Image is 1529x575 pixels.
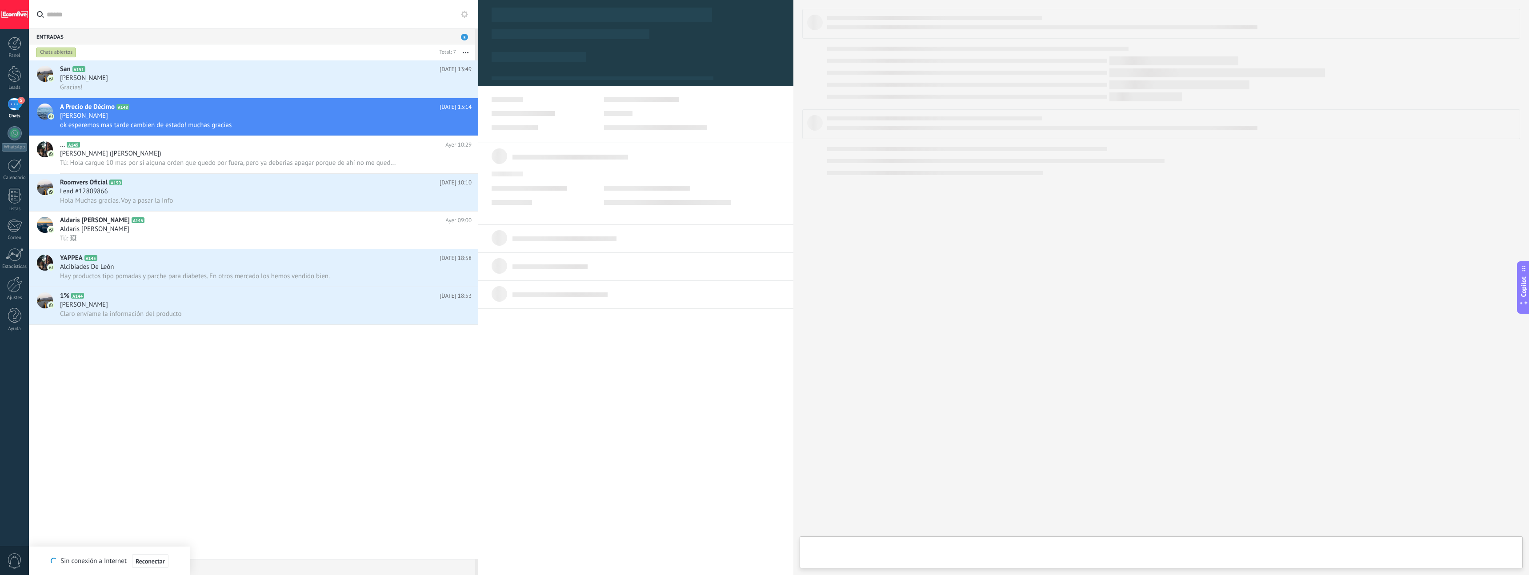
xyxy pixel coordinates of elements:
div: Panel [2,53,28,59]
span: YAPPEA [60,254,83,263]
span: A145 [84,255,97,261]
a: avatariconRoomvers OficialA150[DATE] 10:10Lead #12809866Hola Muchas gracias. Voy a pasar la Info [29,174,478,211]
a: avatariconSanA151[DATE] 13:49[PERSON_NAME]Gracias! [29,60,478,98]
button: Más [456,44,475,60]
span: [PERSON_NAME] ([PERSON_NAME]) [60,149,161,158]
span: 5 [461,34,468,40]
div: Correo [2,235,28,241]
a: avataricon...A149Ayer 10:29[PERSON_NAME] ([PERSON_NAME])Tú: Hola cargue 10 mas por si alguna orde... [29,136,478,173]
span: Ayer 10:29 [445,140,472,149]
a: avataricon1%A144[DATE] 18:53[PERSON_NAME]Claro envíame la información del producto [29,287,478,324]
span: Tú: 🖼 [60,234,77,243]
span: [DATE] 10:10 [440,178,472,187]
span: Alcibiades De León [60,263,114,272]
span: 1% [60,291,69,300]
div: Estadísticas [2,264,28,270]
img: icon [48,302,54,308]
div: Chats [2,113,28,119]
div: Chats abiertos [36,47,76,58]
div: Sin conexión a Internet [51,554,168,568]
div: Total: 7 [436,48,456,57]
span: [DATE] 13:49 [440,65,472,74]
span: Hola Muchas gracias. Voy a pasar la Info [60,196,173,205]
span: Reconectar [136,558,165,564]
span: A148 [116,104,129,110]
span: ... [60,140,65,149]
img: icon [48,151,54,157]
span: ok esperemos mas tarde cambien de estado! muchas gracias [60,121,232,129]
span: [PERSON_NAME] [60,300,108,309]
img: icon [48,189,54,195]
span: A144 [71,293,84,299]
span: A149 [67,142,80,148]
div: Ajustes [2,295,28,301]
span: A Precio de Décimo [60,103,115,112]
div: Listas [2,206,28,212]
span: [DATE] 13:14 [440,103,472,112]
span: A151 [72,66,85,72]
span: Hay productos tipo pomadas y parche para diabetes. En otros mercado los hemos vendido bien. [60,272,330,280]
a: avatariconA Precio de DécimoA148[DATE] 13:14[PERSON_NAME]ok esperemos mas tarde cambien de estado... [29,98,478,136]
div: Menciones & Chats de equipo [29,559,475,575]
span: [PERSON_NAME] [60,112,108,120]
span: Gracias! [60,83,83,92]
img: icon [48,227,54,233]
div: Calendario [2,175,28,181]
div: Ayuda [2,326,28,332]
span: Aldaris [PERSON_NAME] [60,225,129,234]
div: Entradas [29,28,475,44]
div: Leads [2,85,28,91]
span: Tú: Hola cargue 10 mas por si alguna orden que quedo por fuera, pero ya deberias apagar porque de... [60,159,396,167]
span: Ayer 09:00 [445,216,472,225]
img: icon [48,264,54,271]
span: Copilot [1519,277,1528,297]
span: [DATE] 18:58 [440,254,472,263]
span: [PERSON_NAME] [60,74,108,83]
span: 5 [18,97,25,104]
img: icon [48,76,54,82]
a: avatariconAldaris [PERSON_NAME]A146Ayer 09:00Aldaris [PERSON_NAME]Tú: 🖼 [29,212,478,249]
span: [DATE] 18:53 [440,291,472,300]
span: Roomvers Oficial [60,178,108,187]
span: San [60,65,71,74]
span: Aldaris [PERSON_NAME] [60,216,130,225]
span: Lead #12809866 [60,187,108,196]
span: A150 [109,180,122,185]
button: Reconectar [132,554,168,568]
img: icon [48,113,54,120]
span: A146 [132,217,144,223]
span: Claro envíame la información del producto [60,310,182,318]
a: avatariconYAPPEAA145[DATE] 18:58Alcibiades De LeónHay productos tipo pomadas y parche para diabet... [29,249,478,287]
div: WhatsApp [2,143,27,152]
